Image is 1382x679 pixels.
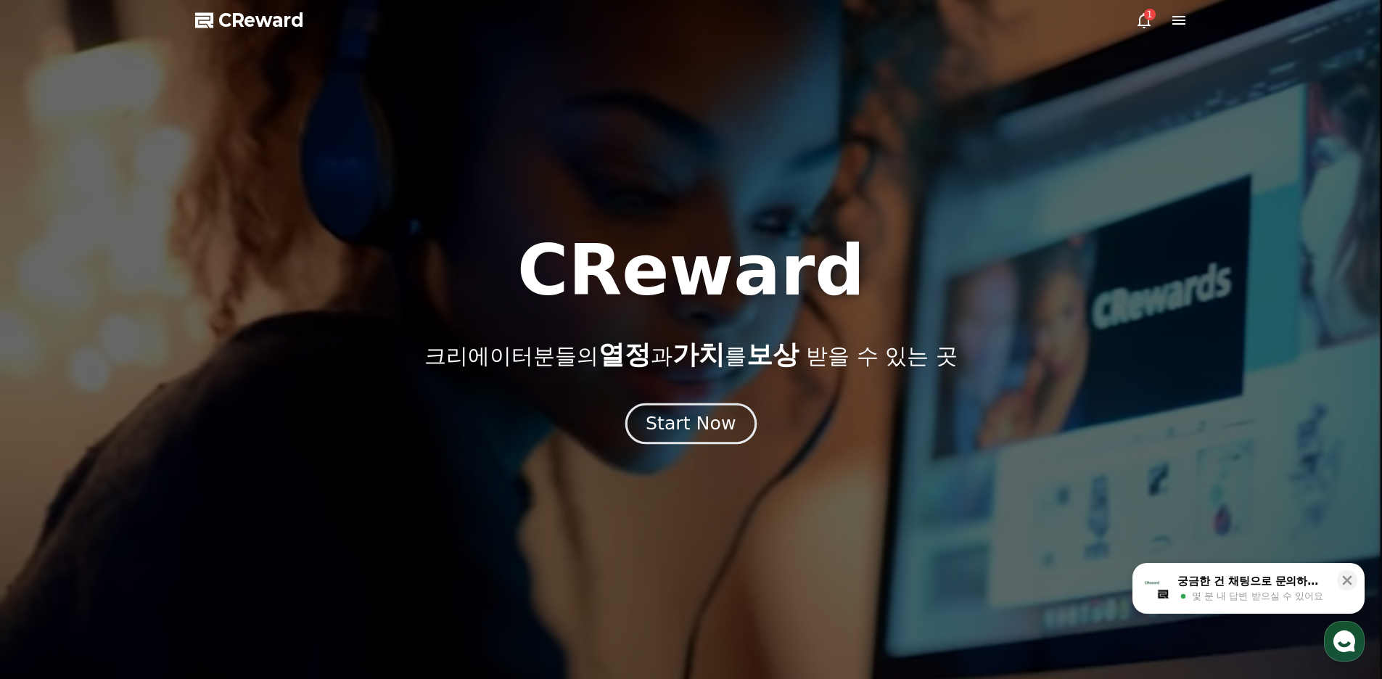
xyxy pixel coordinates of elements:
[746,339,799,369] span: 보상
[4,460,96,496] a: 홈
[96,460,187,496] a: 대화
[628,419,754,432] a: Start Now
[646,411,736,436] div: Start Now
[1135,12,1153,29] a: 1
[673,339,725,369] span: 가치
[599,339,651,369] span: 열정
[224,482,242,493] span: 설정
[187,460,279,496] a: 설정
[1144,9,1156,20] div: 1
[133,482,150,494] span: 대화
[424,340,957,369] p: 크리에이터분들의 과 를 받을 수 있는 곳
[517,236,865,305] h1: CReward
[218,9,304,32] span: CReward
[46,482,54,493] span: 홈
[625,403,757,445] button: Start Now
[195,9,304,32] a: CReward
